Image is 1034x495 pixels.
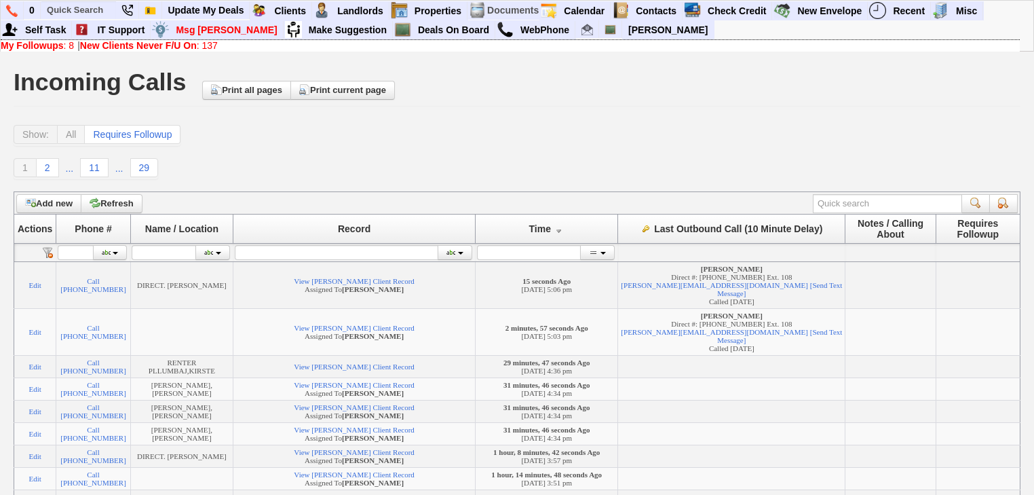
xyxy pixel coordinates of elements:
a: Requires Followup [85,125,180,144]
a: All [58,125,85,144]
img: Renata@HomeSweetHomeProperties.com [581,24,593,35]
td: Documents [486,1,539,20]
img: contact.png [612,2,629,19]
a: Call [PHONE_NUMBER] [60,403,126,420]
a: View [PERSON_NAME] Client Record [294,277,414,285]
a: Clients [269,2,312,20]
a: Misc [951,2,983,20]
img: su2.jpg [285,21,302,38]
img: myadd.png [1,21,18,38]
a: ... [109,160,130,177]
td: RENTER PLLUMBAJ,KIRSTE [130,355,233,378]
a: View [PERSON_NAME] Client Record [294,363,414,371]
a: 11 [80,158,109,177]
img: Bookmark.png [145,5,156,16]
a: Print all pages [202,81,291,100]
a: Calendar [558,2,611,20]
img: docs.png [469,2,486,19]
img: recent.png [869,2,886,19]
a: [Send Text Message] [717,328,842,344]
input: Quick search [813,194,962,213]
b: 31 minutes, 46 seconds Ago [503,426,590,434]
img: help2.png [73,21,90,38]
span: Notes / Calling About [858,218,923,240]
b: [PERSON_NAME] [701,265,763,273]
a: 29 [130,158,159,177]
td: Called [DATE] [618,308,845,355]
img: chalkboard.png [605,24,616,35]
a: Recent [887,2,931,20]
span: Renata@HomeSweetHomeProperties.com [621,265,808,289]
a: ... [59,160,81,177]
b: [PERSON_NAME] [342,456,404,464]
span: Last Outbound Call (10 Minute Delay) [654,223,822,234]
a: Edit [29,363,41,371]
a: IT Support [92,21,151,39]
td: DIRECT. [PERSON_NAME] [130,261,233,308]
a: [Send Text Message] [717,281,842,297]
b: 1 hour, 14 minutes, 48 seconds Ago [491,471,602,479]
img: clients.png [250,2,267,19]
b: 29 minutes, 47 seconds Ago [503,359,590,367]
td: [DATE] 3:51 pm [476,467,618,490]
a: [PERSON_NAME] [623,21,713,39]
a: Edit [29,452,41,460]
span: Requires Followup [957,218,999,240]
td: Assigned To [233,422,476,445]
input: Quick Search [41,1,116,18]
td: Assigned To [233,467,476,490]
td: Called [DATE] [618,261,845,308]
a: WebPhone [515,21,575,39]
b: 15 seconds Ago [522,277,571,285]
a: Call [PHONE_NUMBER] [60,359,126,375]
b: 1 hour, 8 minutes, 42 seconds Ago [493,448,600,456]
a: Update My Deals [162,1,250,19]
a: New Clients Never F/U On: 137 [80,40,218,51]
a: Call [PHONE_NUMBER] [60,277,126,293]
td: [DATE] 5:06 pm [476,261,618,308]
a: View [PERSON_NAME] Client Record [294,426,414,434]
a: Reset filter row [42,247,53,258]
td: Assigned To [233,445,476,467]
td: Assigned To [233,400,476,422]
span: Phone # [75,223,111,234]
img: phone.png [6,5,18,17]
a: Show: [14,125,58,144]
img: gmoney.png [773,2,790,19]
a: Msg [PERSON_NAME] [170,21,283,39]
img: properties.png [391,2,408,19]
img: creditreport.png [684,2,701,19]
b: [PERSON_NAME] [342,285,404,293]
td: [DATE] 5:03 pm [476,308,618,355]
th: Actions [14,214,56,243]
td: [PERSON_NAME],[PERSON_NAME] [130,422,233,445]
a: Call [PHONE_NUMBER] [60,471,126,487]
a: 0 [24,1,41,19]
img: phone22.png [121,5,133,16]
b: My Followups [1,40,64,51]
img: officebldg.png [932,2,949,19]
a: Call [PHONE_NUMBER] [60,426,126,442]
a: View [PERSON_NAME] Client Record [294,324,414,332]
a: Check Credit [702,2,772,20]
td: [PERSON_NAME],[PERSON_NAME] [130,400,233,422]
b: 2 minutes, 57 seconds Ago [505,324,588,332]
img: money.png [152,21,169,38]
td: [DATE] 4:34 pm [476,422,618,445]
a: Refresh [81,194,142,213]
img: landlord.png [313,2,330,19]
span: Time [529,223,551,234]
a: Call [PHONE_NUMBER] [60,324,126,340]
b: 31 minutes, 46 seconds Ago [503,381,590,389]
b: [PERSON_NAME] [342,389,404,397]
a: Landlords [332,2,389,20]
img: call.png [497,21,514,38]
td: [PERSON_NAME],[PERSON_NAME] [130,378,233,400]
a: [PERSON_NAME][EMAIL_ADDRESS][DOMAIN_NAME] [621,328,808,336]
button: Add new [16,194,81,213]
a: 2 [37,158,59,177]
td: [DATE] 3:57 pm [476,445,618,467]
div: | [1,40,1020,51]
a: Edit [29,281,41,289]
b: [PERSON_NAME] [342,434,404,442]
